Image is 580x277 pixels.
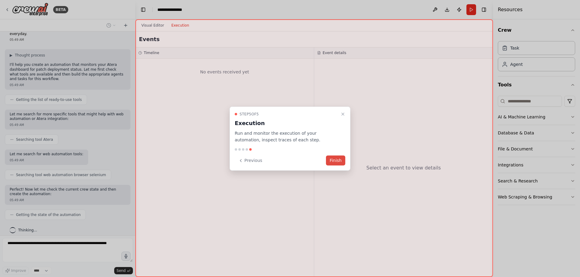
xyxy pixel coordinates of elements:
button: Finish [326,156,345,166]
h3: Execution [235,119,338,127]
button: Hide left sidebar [139,5,147,14]
button: Close walkthrough [339,110,346,118]
button: Previous [235,156,266,166]
span: Step 5 of 5 [240,111,259,116]
p: Run and monitor the execution of your automation, inspect traces of each step. [235,130,338,143]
